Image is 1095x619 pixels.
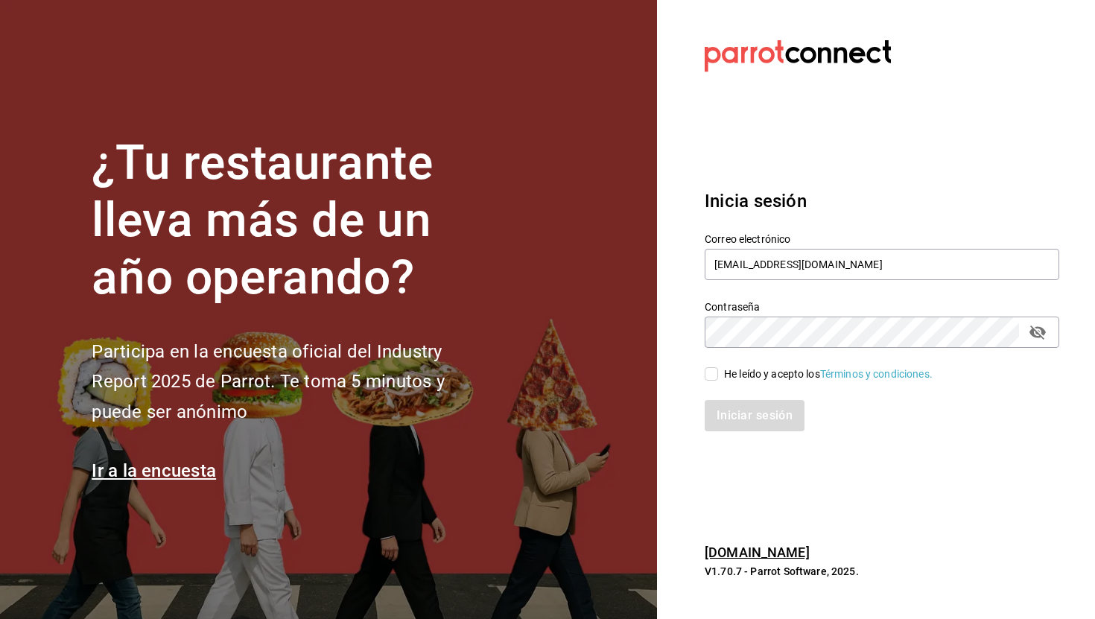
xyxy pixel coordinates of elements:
a: [DOMAIN_NAME] [705,545,810,560]
div: He leído y acepto los [724,366,933,382]
h3: Inicia sesión [705,188,1059,215]
a: Ir a la encuesta [92,460,216,481]
a: Términos y condiciones. [820,368,933,380]
label: Correo electrónico [705,234,1059,244]
input: Ingresa tu correo electrónico [705,249,1059,280]
h1: ¿Tu restaurante lleva más de un año operando? [92,135,494,306]
button: passwordField [1025,320,1050,345]
label: Contraseña [705,302,1059,312]
p: V1.70.7 - Parrot Software, 2025. [705,564,1059,579]
h2: Participa en la encuesta oficial del Industry Report 2025 de Parrot. Te toma 5 minutos y puede se... [92,337,494,428]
